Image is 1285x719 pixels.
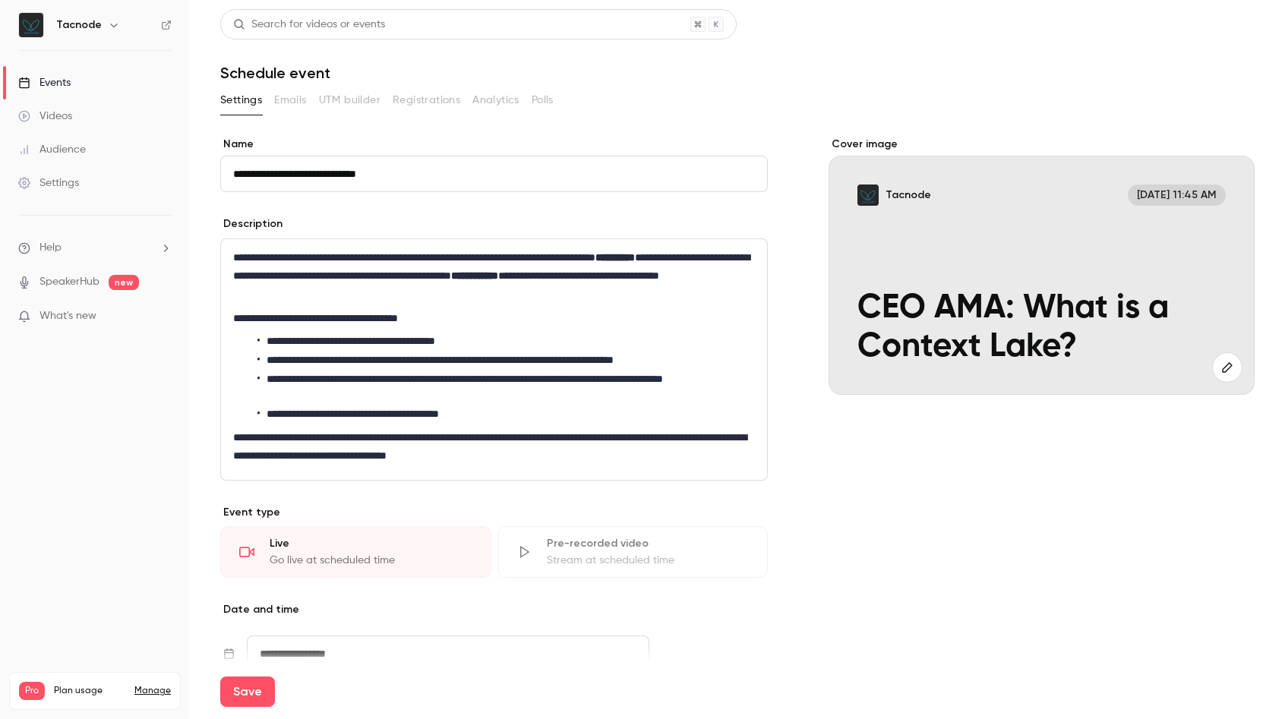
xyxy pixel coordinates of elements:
[18,75,71,90] div: Events
[19,682,45,700] span: Pro
[393,93,460,109] span: Registrations
[829,137,1255,152] label: Cover image
[497,526,769,578] div: Pre-recorded videoStream at scheduled time
[274,93,306,109] span: Emails
[39,308,96,324] span: What's new
[39,240,62,256] span: Help
[886,188,931,202] p: Tacnode
[270,553,472,568] div: Go live at scheduled time
[18,142,86,157] div: Audience
[18,175,79,191] div: Settings
[134,685,171,697] a: Manage
[18,109,72,124] div: Videos
[220,505,768,520] p: Event type
[233,17,385,33] div: Search for videos or events
[319,93,380,109] span: UTM builder
[547,553,750,568] div: Stream at scheduled time
[220,88,262,112] button: Settings
[220,676,275,707] button: Save
[153,310,172,323] iframe: Noticeable Trigger
[39,274,99,290] a: SpeakerHub
[857,289,1226,367] p: CEO AMA: What is a Context Lake?
[532,93,554,109] span: Polls
[56,17,102,33] h6: Tacnode
[857,184,879,206] img: CEO AMA: What is a Context Lake?
[547,536,750,551] div: Pre-recorded video
[109,275,139,290] span: new
[18,240,172,256] li: help-dropdown-opener
[247,635,649,672] input: Tue, Feb 17, 2026
[220,526,491,578] div: LiveGo live at scheduled time
[472,93,519,109] span: Analytics
[220,602,768,617] p: Date and time
[220,64,1255,82] h1: Schedule event
[220,137,768,152] label: Name
[220,216,283,232] label: Description
[221,239,767,480] div: editor
[54,685,125,697] span: Plan usage
[19,13,43,37] img: Tacnode
[270,536,472,551] div: Live
[220,238,768,481] section: description
[1128,184,1226,206] span: [DATE] 11:45 AM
